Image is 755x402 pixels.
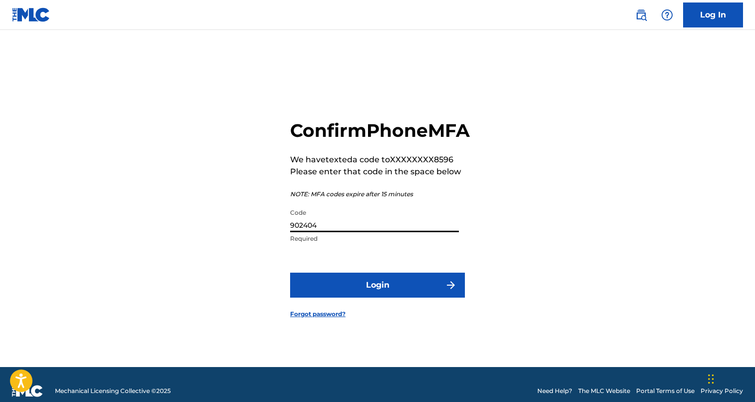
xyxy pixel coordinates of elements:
img: search [635,9,647,21]
div: Drag [708,364,714,394]
p: Please enter that code in the space below [290,166,470,178]
iframe: Chat Widget [705,354,755,402]
p: Required [290,234,459,243]
a: Forgot password? [290,310,346,319]
a: Privacy Policy [701,387,743,396]
a: Log In [683,2,743,27]
p: NOTE: MFA codes expire after 15 minutes [290,190,470,199]
button: Login [290,273,465,298]
div: Help [657,5,677,25]
img: MLC Logo [12,7,50,22]
a: Public Search [631,5,651,25]
h2: Confirm Phone MFA [290,119,470,142]
img: logo [12,385,43,397]
img: f7272a7cc735f4ea7f67.svg [445,279,457,291]
img: help [661,9,673,21]
a: Portal Terms of Use [636,387,695,396]
span: Mechanical Licensing Collective © 2025 [55,387,171,396]
a: Need Help? [537,387,572,396]
p: We have texted a code to XXXXXXXX8596 [290,154,470,166]
a: The MLC Website [578,387,630,396]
